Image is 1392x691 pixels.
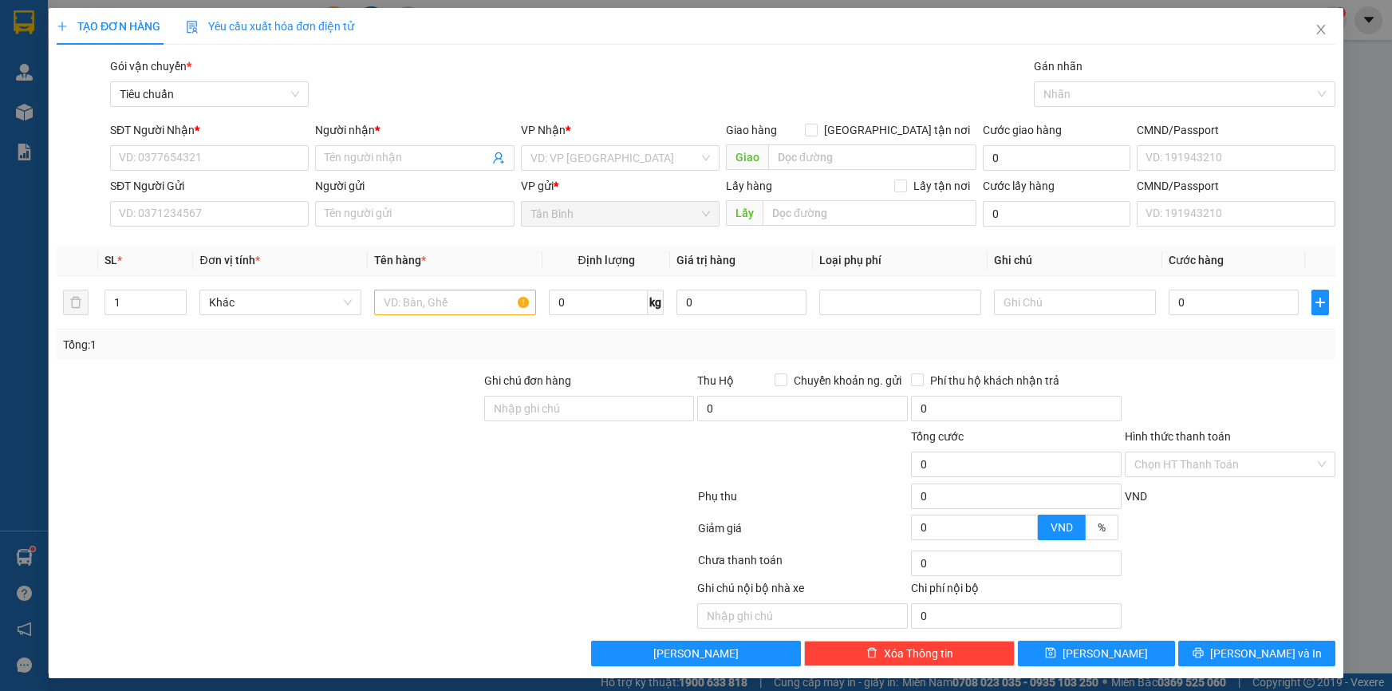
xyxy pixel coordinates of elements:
span: Tiêu chuẩn [120,82,299,106]
input: Nhập ghi chú [697,603,908,629]
span: delete [866,647,877,660]
span: plus [1312,296,1328,309]
span: Giá trị hàng [676,254,735,267]
label: Gán nhãn [1034,60,1082,73]
span: TẠO ĐƠN HÀNG [57,20,160,33]
span: [PERSON_NAME] [653,645,739,662]
div: Tổng: 1 [63,336,538,353]
th: Ghi chú [988,245,1162,276]
div: CMND/Passport [1137,177,1335,195]
span: [GEOGRAPHIC_DATA] tận nơi [818,121,976,139]
input: Ghi chú đơn hàng [484,396,695,421]
input: Cước lấy hàng [983,201,1130,227]
span: Xóa Thông tin [884,645,953,662]
span: close [1315,23,1327,36]
span: VP Nhận [521,124,566,136]
span: Yêu cầu xuất hóa đơn điện tử [186,20,354,33]
div: SĐT Người Gửi [110,177,309,195]
span: % [1098,521,1106,534]
span: Lấy tận nơi [907,177,976,195]
span: printer [1193,647,1204,660]
span: Giao hàng [726,124,777,136]
label: Ghi chú đơn hàng [484,374,572,387]
span: Phí thu hộ khách nhận trả [924,372,1066,389]
div: Ghi chú nội bộ nhà xe [697,579,908,603]
label: Cước lấy hàng [983,180,1055,192]
img: icon [186,21,199,34]
div: Chi phí nội bộ [911,579,1122,603]
input: 0 [676,290,806,315]
span: [PERSON_NAME] [1063,645,1148,662]
span: Khác [209,290,352,314]
div: Người gửi [315,177,514,195]
span: Cước hàng [1169,254,1224,267]
span: Tổng cước [911,430,964,443]
span: VND [1051,521,1073,534]
span: Chuyển khoản ng. gửi [787,372,908,389]
span: user-add [492,152,505,164]
div: Người nhận [315,121,514,139]
button: deleteXóa Thông tin [804,641,1015,666]
span: Gói vận chuyển [110,60,191,73]
input: Dọc đường [763,200,976,226]
button: [PERSON_NAME] [591,641,802,666]
button: Close [1299,8,1343,53]
input: Cước giao hàng [983,145,1130,171]
input: VD: Bàn, Ghế [374,290,536,315]
span: Lấy [726,200,763,226]
button: printer[PERSON_NAME] và In [1178,641,1335,666]
span: Thu Hộ [697,374,734,387]
span: plus [57,21,68,32]
span: Tên hàng [374,254,426,267]
span: Lấy hàng [726,180,772,192]
button: save[PERSON_NAME] [1018,641,1175,666]
span: kg [648,290,664,315]
input: Ghi Chú [994,290,1156,315]
div: Chưa thanh toán [696,551,910,579]
button: plus [1311,290,1329,315]
span: Định lượng [578,254,634,267]
div: VP gửi [521,177,720,195]
span: Đơn vị tính [199,254,259,267]
span: VND [1125,490,1147,503]
div: Giảm giá [696,519,910,547]
div: SĐT Người Nhận [110,121,309,139]
button: delete [63,290,89,315]
span: Tân Bình [530,202,710,226]
div: Phụ thu [696,488,910,515]
th: Loại phụ phí [813,245,988,276]
input: Dọc đường [768,144,976,170]
span: [PERSON_NAME] và In [1210,645,1322,662]
span: save [1045,647,1056,660]
span: Giao [726,144,768,170]
label: Cước giao hàng [983,124,1062,136]
span: SL [104,254,117,267]
label: Hình thức thanh toán [1125,430,1231,443]
div: CMND/Passport [1137,121,1335,139]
